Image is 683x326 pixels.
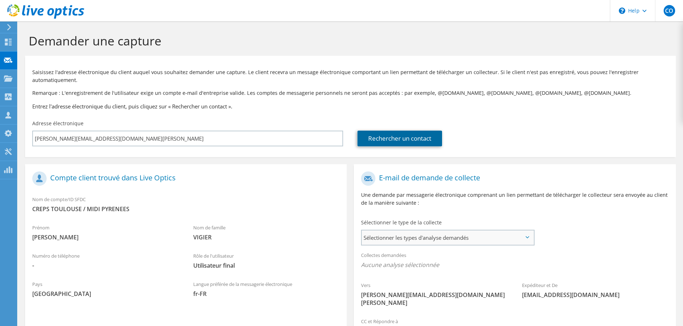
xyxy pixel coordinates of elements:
[32,68,669,84] p: Saisissez l'adresse électronique du client auquel vous souhaitez demander une capture. Le client ...
[515,278,676,302] div: Expéditeur et De
[664,5,675,16] span: CO
[32,205,340,213] span: CREPS TOULOUSE / MIDI PYRENEES
[361,261,668,269] span: Aucune analyse sélectionnée
[361,191,668,207] p: Une demande par messagerie électronique comprenant un lien permettant de télécharger le collecteu...
[29,33,669,48] h1: Demander une capture
[32,233,179,241] span: [PERSON_NAME]
[357,131,442,146] a: Rechercher un contact
[32,290,179,298] span: [GEOGRAPHIC_DATA]
[362,230,533,245] span: Sélectionner les types d'analyse demandés
[193,262,340,269] span: Utilisateur final
[32,89,669,97] p: Remarque : L'enregistrement de l'utilisateur exige un compte e-mail d'entreprise valide. Les comp...
[32,262,179,269] span: -
[25,220,186,245] div: Prénom
[354,278,515,310] div: Vers
[186,277,347,301] div: Langue préférée de la messagerie électronique
[32,120,84,127] label: Adresse électronique
[361,291,508,307] span: [PERSON_NAME][EMAIL_ADDRESS][DOMAIN_NAME][PERSON_NAME]
[186,248,347,273] div: Rôle de l'utilisateur
[619,8,625,14] svg: \n
[186,220,347,245] div: Nom de famille
[522,291,669,299] span: [EMAIL_ADDRESS][DOMAIN_NAME]
[193,290,340,298] span: fr-FR
[32,102,669,110] h3: Entrez l'adresse électronique du client, puis cliquez sur « Rechercher un contact ».
[193,233,340,241] span: VIGIER
[25,248,186,273] div: Numéro de téléphone
[32,171,336,186] h1: Compte client trouvé dans Live Optics
[361,171,665,186] h1: E-mail de demande de collecte
[361,219,442,226] label: Sélectionner le type de la collecte
[354,248,675,274] div: Collectes demandées
[25,192,347,216] div: Nom de compte/ID SFDC
[25,277,186,301] div: Pays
